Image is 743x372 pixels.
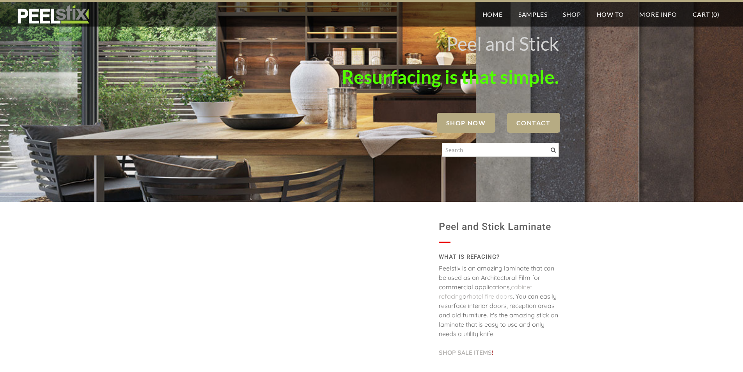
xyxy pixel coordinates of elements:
[469,292,513,300] a: hotel fire doors
[713,11,717,18] span: 0
[555,2,589,27] a: Shop
[589,2,632,27] a: How To
[447,32,559,55] font: Peel and Stick ​
[439,283,532,300] a: cabinet refacing
[511,2,555,27] a: Samples
[439,349,492,356] a: SHOP SALE ITEMS
[439,263,559,365] div: Peelstix is an amazing laminate that can be used as an Architectural Film for commercial applicat...
[437,113,495,133] a: SHOP NOW
[475,2,511,27] a: Home
[442,143,559,157] input: Search
[507,113,560,133] a: Contact
[551,148,556,153] span: Search
[342,66,559,88] font: Resurfacing is that simple.
[439,217,559,236] h1: Peel and Stick Laminate
[439,349,493,356] font: !
[685,2,727,27] a: Cart (0)
[439,251,559,263] h2: WHAT IS REFACING?
[631,2,684,27] a: More Info
[16,5,91,24] img: REFACE SUPPLIES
